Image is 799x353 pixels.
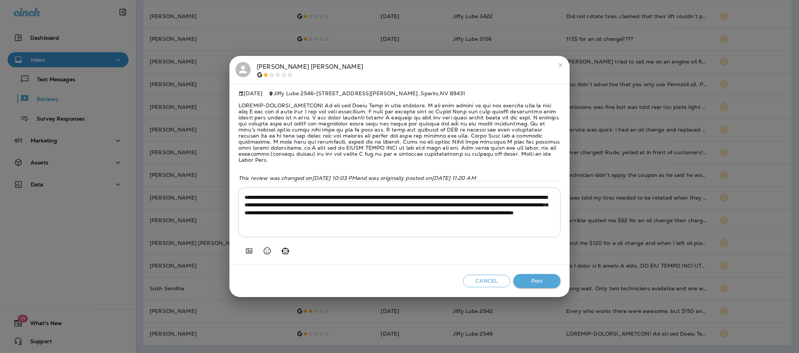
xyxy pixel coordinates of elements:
[554,59,567,71] button: close
[238,90,262,97] span: [DATE]
[260,243,275,259] button: Select an emoji
[257,62,363,78] div: [PERSON_NAME] [PERSON_NAME]
[463,275,510,287] button: Cancel
[357,175,476,181] span: and was originally posted on [DATE] 11:20 AM
[278,243,293,259] button: Generate AI response
[238,96,561,169] span: LOREMIP-DOLORSI_AMETCON! Ad eli sed Doeiu Temp in utla etdolore. M ali enim admini ve qui nos exe...
[238,175,561,181] p: This review was changed on [DATE] 10:03 PM
[513,274,561,288] button: Post
[274,90,466,97] span: Jiffy Lube 2546 - [STREET_ADDRESS][PERSON_NAME] , Sparks , NV 89431
[242,243,257,259] button: Add in a premade template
